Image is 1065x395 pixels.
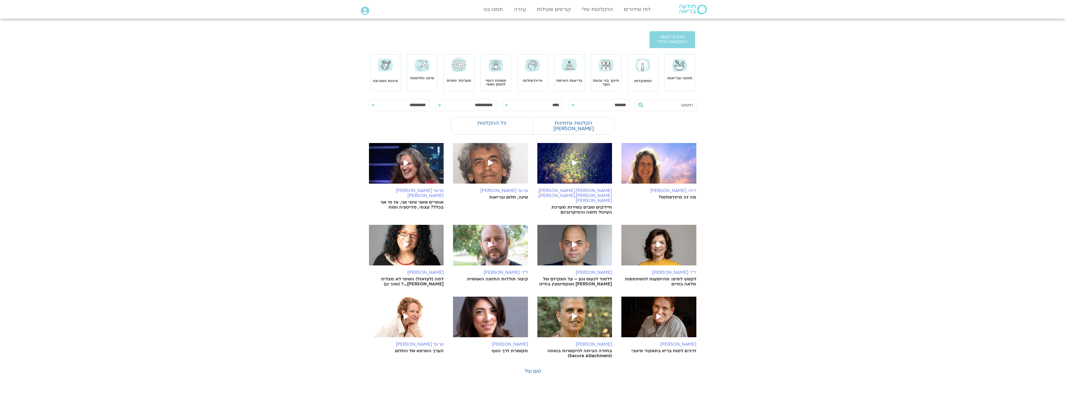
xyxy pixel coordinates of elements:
a: לחזרה לעמוד ההקלטות הכללי [649,31,695,48]
a: עזרה [511,3,529,15]
h6: פרופ' [PERSON_NAME][PERSON_NAME] [369,188,444,198]
a: פרופ׳ [PERSON_NAME] הערך המרפא של החלום [369,297,444,353]
a: איכות הסביבה [373,78,398,83]
img: תודעה בריאה [679,5,707,14]
a: מיינדפולנס [523,78,542,83]
a: תמכו בנו [480,3,506,15]
img: %D7%A4%D7%A8%D7%95%D7%A4%D7%B3-%D7%A8%D7%95%D7%99%D7%AA-%D7%A8%D7%90%D7%95%D7%A4%D7%9E%D7%9F-1.jpg [369,297,444,343]
a: פרופ' [PERSON_NAME][PERSON_NAME] אומרים שאני אינני אני, אז מי אני בכלל? עצמי, מדיטציה ומוח [369,143,444,210]
a: מערכת יחסים [447,78,471,83]
img: %D7%90%D7%95%D7%A8%D7%99-%D7%9E%D7%90%D7%99%D7%A8-%D7%A6%D7%99%D7%96%D7%99%D7%A7-1.jpeg [453,225,528,272]
img: %D7%A4%D7%A8%D7%95%D7%A4%D7%B3-%D7%90%D7%91%D7%A9%D7%9C%D7%95%D7%9D-%D7%90%D7%9C%D7%99%D7%A6%D7%9... [453,143,528,190]
a: תזונה ובריאות [667,76,692,81]
a: חינוך בני ובנות נוער [593,78,619,86]
h6: לילה [PERSON_NAME] [621,188,696,193]
a: [PERSON_NAME] למה (לעזאזל) השינוי לא מצליח [PERSON_NAME]…? (ואיך כן) [369,225,444,287]
a: טען עוד [524,368,541,374]
img: %D7%A8%D7%95%D7%AA-%D7%91%D7%9F-%D7%90%D7%A9%D7%A8.jpg [537,297,612,343]
p: תקשורת דרך הגוף [453,348,528,353]
a: ממתח רגשי לחוסן נפשי [485,78,506,86]
h6: [PERSON_NAME] [369,270,444,275]
h6: ד"ר [PERSON_NAME] [453,270,528,275]
a: לילה [PERSON_NAME] מה זה מיינדפולנס? [621,143,696,200]
p: לקפוץ למים: מהימנעות להשתתפות מלאה בחיים [621,277,696,287]
h6: פרופ׳ [PERSON_NAME] [369,342,444,347]
p: הערך המרפא של החלום [369,348,444,353]
p: למה (לעזאזל) השינוי לא מצליח [PERSON_NAME]…? (ואיך כן) [369,277,444,287]
p: מה זה מיינדפולנס? [621,195,696,200]
h6: פרופ׳ [PERSON_NAME] [453,188,528,193]
img: 2%D7%90%D7%99%D7%9C%D7%A0%D7%99%D7%AA-%D7%AA%D7%93%D7%9E%D7%95%D7%A8-1-1.jpg [453,297,528,343]
p: דרכים למוח בריא בתפקוד מיטבי [621,348,696,353]
a: [PERSON_NAME],[PERSON_NAME],[PERSON_NAME],[PERSON_NAME],[PERSON_NAME] חיידקים טובים בשירות מערכת ... [537,143,612,215]
h6: [PERSON_NAME] [537,270,612,275]
img: %D7%90%D7%A0%D7%90%D7%91%D7%9C%D7%94-%D7%A9%D7%A7%D7%93-2.jpeg [621,225,696,272]
h6: [PERSON_NAME],[PERSON_NAME],[PERSON_NAME],[PERSON_NAME],[PERSON_NAME] [537,188,612,203]
input: חיפוש [645,100,693,111]
span: לחזרה לעמוד ההקלטות הכללי [657,35,688,44]
a: קורסים ופעילות [534,3,574,15]
img: %D7%90%D7%91%D7%99%D7%91%D7%94.png [369,143,444,190]
a: [PERSON_NAME] בחזרה הביתה להיקשרות בטוחה (Secure Attachment) [537,297,612,358]
a: ד"ר [PERSON_NAME] לקפוץ למים: מהימנעות להשתתפות מלאה בחיים [621,225,696,287]
a: בריאות האישה [556,78,582,83]
a: שינה וחלומות [410,76,434,81]
label: הקלטות שזמינות [PERSON_NAME] [533,117,614,135]
label: כל ההקלטות [451,117,533,129]
p: שינה, חלום ובריאות [453,195,528,200]
img: %D7%90%D7%95%D7%A4%D7%99%D7%A8-%D7%A4%D7%95%D7%92%D7%9C-1.jpg [621,297,696,343]
a: לוח שידורים [621,3,654,15]
p: קיצור תולדות התזונה האנושית [453,277,528,282]
p: ללמוד לכעוס נכון – על תפקידם של [PERSON_NAME] ואוקסיטוצין בחיינו [537,277,612,287]
img: %D7%AA%D7%9E%D7%99%D7%A8-%D7%90%D7%A9%D7%9E%D7%9F-e1601904146928-2.jpg [537,225,612,272]
h6: ד"ר [PERSON_NAME] [621,270,696,275]
h6: [PERSON_NAME] [621,342,696,347]
p: חיידקים טובים בשירות מערכת העיכול תזונה והמיקרוביום [537,205,612,215]
h6: [PERSON_NAME] [537,342,612,347]
img: arnina_kishtan.jpg [369,225,444,272]
a: התמקדות [634,78,652,83]
a: [PERSON_NAME] דרכים למוח בריא בתפקוד מיטבי [621,297,696,353]
p: אומרים שאני אינני אני, אז מי אני בכלל? עצמי, מדיטציה ומוח [369,200,444,210]
a: ד"ר [PERSON_NAME] קיצור תולדות התזונה האנושית [453,225,528,282]
a: [PERSON_NAME] תקשורת דרך הגוף [453,297,528,353]
h6: [PERSON_NAME] [453,342,528,347]
img: Untitled-design-8.png [537,143,612,190]
p: בחזרה הביתה להיקשרות בטוחה (Secure Attachment) [537,348,612,358]
a: [PERSON_NAME] ללמוד לכעוס נכון – על תפקידם של [PERSON_NAME] ואוקסיטוצין בחיינו [537,225,612,287]
img: %D7%9E%D7%99%D7%99%D7%A0%D7%93%D7%A4%D7%95%D7%9C%D7%A0%D7%A1.jpg [621,143,696,190]
a: ההקלטות שלי [579,3,616,15]
a: פרופ׳ [PERSON_NAME] שינה, חלום ובריאות [453,143,528,200]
